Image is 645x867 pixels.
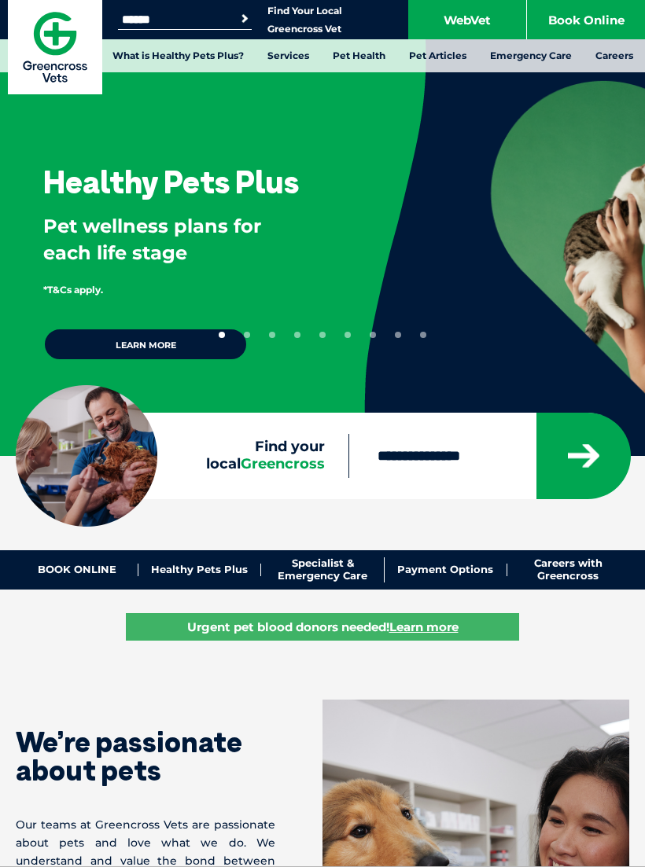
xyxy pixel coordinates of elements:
a: Pet Articles [397,39,478,72]
button: 5 of 9 [319,332,326,338]
a: Healthy Pets Plus [138,564,261,576]
h3: Healthy Pets Plus [43,166,299,197]
button: 9 of 9 [420,332,426,338]
a: What is Healthy Pets Plus? [101,39,256,72]
a: Specialist & Emergency Care [261,557,384,582]
span: Greencross [241,455,325,472]
span: *T&Cs apply. [43,284,103,296]
button: 6 of 9 [345,332,351,338]
a: Services [256,39,321,72]
button: 7 of 9 [370,332,376,338]
p: Pet wellness plans for each life stage [43,213,313,266]
button: 3 of 9 [269,332,275,338]
a: Pet Health [321,39,397,72]
button: 1 of 9 [219,332,225,338]
button: 4 of 9 [294,332,300,338]
a: Careers with Greencross [507,557,629,582]
h1: We’re passionate about pets [16,728,275,784]
a: Urgent pet blood donors needed!Learn more [126,613,519,641]
a: BOOK ONLINE [16,564,138,576]
u: Learn more [389,619,459,634]
a: Payment Options [385,564,507,576]
label: Find your local [16,439,348,472]
a: Emergency Care [478,39,584,72]
button: 2 of 9 [244,332,250,338]
a: Find Your Local Greencross Vet [267,5,342,35]
button: Search [237,11,252,27]
a: Careers [584,39,645,72]
a: Learn more [43,328,248,361]
button: 8 of 9 [395,332,401,338]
